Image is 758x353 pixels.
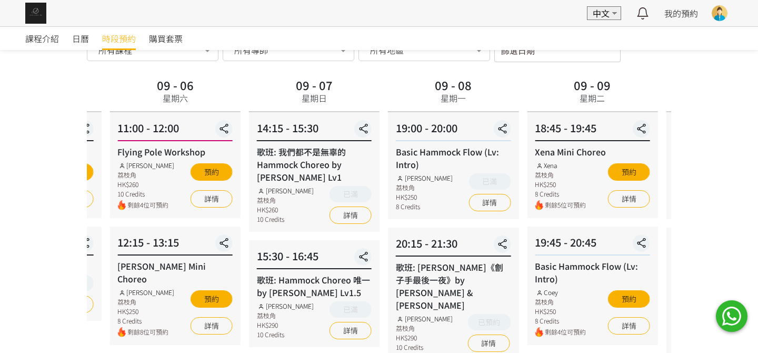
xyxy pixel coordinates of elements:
div: 8 Credits [535,316,586,326]
img: fire.png [117,327,125,337]
div: 8 Credits [396,202,453,211]
div: 荔枝角 [257,311,314,320]
div: 19:00 - 20:00 [396,120,511,141]
div: 10 Credits [117,189,174,199]
div: 09 - 08 [435,79,472,91]
span: 日曆 [72,32,89,45]
a: 詳情 [467,335,510,352]
div: 歌班: Hammock Choreo 唯一 by [PERSON_NAME] Lv1.5 [257,273,372,299]
span: 所有地區 [370,45,404,55]
div: Coey [535,288,586,297]
div: 09 - 06 [157,79,194,91]
div: 8 Credits [535,189,586,199]
div: 14:15 - 15:30 [257,120,372,141]
button: 預約 [191,290,233,308]
button: 已滿 [330,186,372,202]
div: 歌班: 我們都不是無辜的 Hammock Choreo by [PERSON_NAME] Lv1 [257,145,372,183]
img: fire.png [117,200,125,210]
div: [PERSON_NAME] [257,301,314,311]
img: img_61c0148bb0266 [25,3,46,24]
div: 20:15 - 21:30 [396,236,511,257]
div: Basic Hammock Flow (Lv: Intro) [396,145,511,171]
span: 所有課程 [98,45,132,55]
span: 剩餘4位可預約 [545,327,586,337]
div: 10 Credits [396,342,453,352]
button: 預約 [608,163,650,181]
button: 預約 [608,290,650,308]
a: 時段預約 [102,27,136,50]
div: 星期日 [302,92,327,104]
div: 8 Credits [117,316,174,326]
div: Xena [535,161,586,170]
div: HK$260 [117,180,174,189]
div: 荔枝角 [396,323,453,333]
a: 詳情 [191,317,233,335]
a: 購買套票 [149,27,183,50]
a: 詳情 [191,190,233,208]
div: 12:15 - 13:15 [117,234,232,256]
input: 篩選日期 [494,40,621,62]
a: 詳情 [330,322,372,339]
div: 15:30 - 16:45 [257,248,372,269]
a: 詳情 [51,190,93,208]
span: 購買套票 [149,32,183,45]
button: 已滿 [468,173,511,190]
span: 剩餘5位可預約 [545,200,586,210]
span: 時段預約 [102,32,136,45]
div: 18:45 - 19:45 [535,120,650,141]
div: 荔枝角 [257,195,314,205]
span: 剩餘8位可預約 [127,327,174,337]
div: Basic Hammock Flow (Lv: Intro) [535,260,650,285]
a: 課程介紹 [25,27,59,50]
div: Flying Pole Workshop [117,145,232,158]
a: 日曆 [72,27,89,50]
a: 詳情 [468,194,511,211]
a: 詳情 [608,190,650,208]
div: 10 Credits [257,330,314,339]
div: [PERSON_NAME] [257,186,314,195]
div: 星期六 [163,92,188,104]
button: 已滿 [51,275,93,291]
button: 已滿 [330,301,372,318]
button: 預約 [191,163,233,181]
div: [PERSON_NAME] [117,161,174,170]
div: 荔枝角 [535,297,586,307]
a: 我的預約 [664,7,698,19]
div: [PERSON_NAME] [396,314,453,323]
div: HK$250 [535,180,586,189]
div: 09 - 07 [296,79,333,91]
div: 星期一 [441,92,466,104]
div: [PERSON_NAME] [117,288,174,297]
div: 星期二 [580,92,605,104]
div: HK$290 [396,333,453,342]
img: fire.png [535,200,543,210]
img: fire.png [535,327,543,337]
div: [PERSON_NAME] Mini Choreo [117,260,232,285]
span: 所有導師 [234,45,268,55]
a: 詳情 [608,317,650,335]
a: 詳情 [330,207,372,224]
div: 荔枝角 [117,297,174,307]
div: HK$290 [257,320,314,330]
div: Xena Mini Choreo [535,145,650,158]
div: 10 Credits [257,214,314,224]
button: 預約 [51,163,93,181]
div: 荔枝角 [535,170,586,180]
div: HK$250 [535,307,586,316]
button: 已預約 [467,314,511,330]
div: HK$250 [396,192,453,202]
div: 19:45 - 20:45 [535,234,650,256]
div: 09 - 09 [574,79,611,91]
div: 荔枝角 [396,183,453,192]
span: 剩餘4位可預約 [127,200,174,210]
span: 課程介紹 [25,32,59,45]
div: 荔枝角 [117,170,174,180]
div: 歌班: [PERSON_NAME]《劊子手最後一夜》by [PERSON_NAME] & [PERSON_NAME] [396,261,511,311]
div: 11:00 - 12:00 [117,120,232,141]
div: HK$250 [117,307,174,316]
div: [PERSON_NAME] [396,173,453,183]
a: 詳情 [51,296,93,313]
div: HK$260 [257,205,314,214]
